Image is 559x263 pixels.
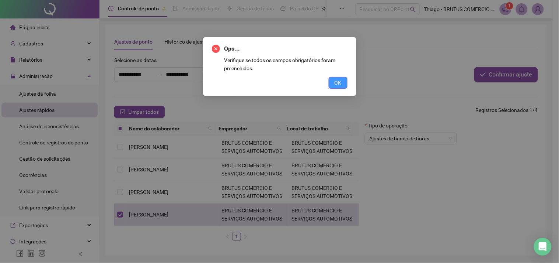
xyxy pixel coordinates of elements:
[329,77,347,89] button: OK
[224,56,347,72] div: Verifique se todos os campos obrigatórios foram preenchidos.
[534,238,552,256] div: Open Intercom Messenger
[335,79,342,87] span: OK
[224,44,347,53] span: Ops...
[212,45,220,53] span: close-circle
